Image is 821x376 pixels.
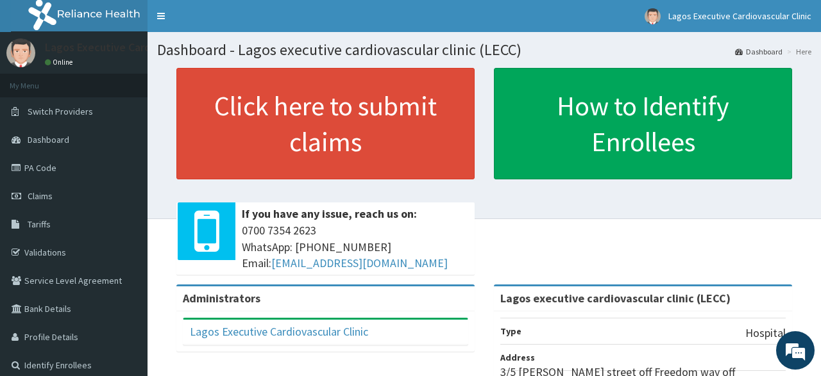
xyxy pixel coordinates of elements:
img: d_794563401_company_1708531726252_794563401 [24,64,52,96]
div: Chat with us now [67,72,216,88]
span: Switch Providers [28,106,93,117]
span: 0700 7354 2623 WhatsApp: [PHONE_NUMBER] Email: [242,222,468,272]
h1: Dashboard - Lagos executive cardiovascular clinic (LECC) [157,42,811,58]
textarea: Type your message and hit 'Enter' [6,245,244,290]
span: Lagos Executive Cardiovascular Clinic [668,10,811,22]
li: Here [784,46,811,57]
b: Type [500,325,521,337]
a: Lagos Executive Cardiovascular Clinic [190,324,368,339]
b: Address [500,352,535,363]
a: [EMAIL_ADDRESS][DOMAIN_NAME] [271,256,448,270]
p: Hospital [745,325,786,341]
span: Dashboard [28,134,69,145]
div: Minimize live chat window [210,6,241,37]
a: Online [45,58,76,67]
b: If you have any issue, reach us on: [242,206,417,221]
a: Dashboard [735,46,783,57]
span: Tariffs [28,218,51,230]
b: Administrators [183,291,260,306]
span: Claims [28,190,53,202]
img: User Image [645,8,661,24]
p: Lagos Executive Cardiovascular Clinic [45,42,230,53]
span: We're online! [74,109,177,238]
strong: Lagos executive cardiovascular clinic (LECC) [500,291,731,306]
a: How to Identify Enrollees [494,68,792,179]
a: Click here to submit claims [176,68,475,179]
img: User Image [6,38,35,67]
